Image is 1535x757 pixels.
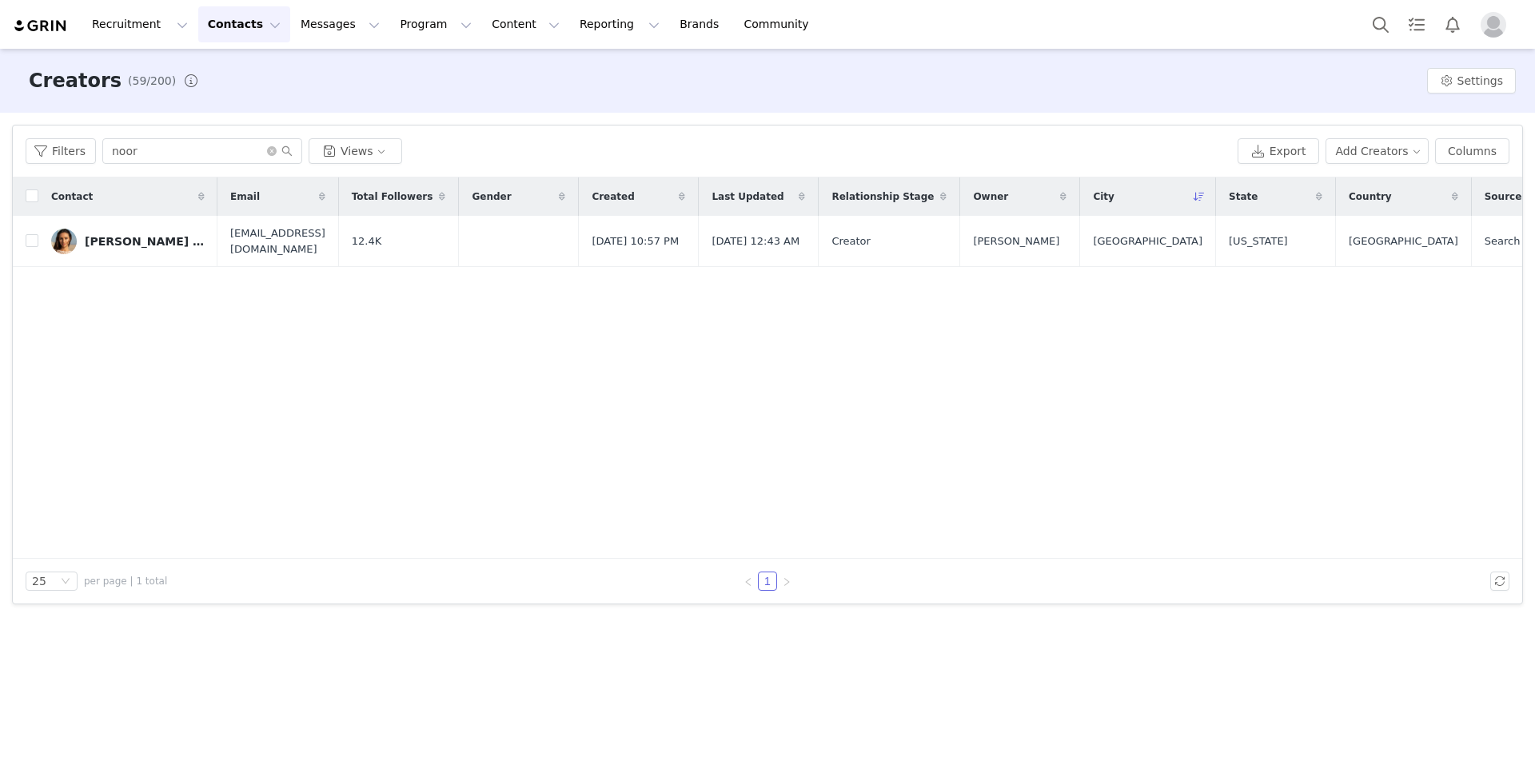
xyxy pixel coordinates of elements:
[61,576,70,588] i: icon: down
[831,233,871,249] span: Creator
[1471,12,1522,38] button: Profile
[482,6,569,42] button: Content
[1481,12,1506,38] img: placeholder-profile.jpg
[26,138,96,164] button: Filters
[1349,233,1458,249] span: [GEOGRAPHIC_DATA]
[570,6,669,42] button: Reporting
[230,225,325,257] span: [EMAIL_ADDRESS][DOMAIN_NAME]
[291,6,389,42] button: Messages
[32,572,46,590] div: 25
[128,73,176,90] span: (59/200)
[592,189,634,204] span: Created
[1485,189,1522,204] span: Source
[758,572,777,591] li: 1
[1399,6,1434,42] a: Tasks
[1093,189,1114,204] span: City
[973,233,1059,249] span: [PERSON_NAME]
[1093,233,1202,249] span: [GEOGRAPHIC_DATA]
[712,233,799,249] span: [DATE] 12:43 AM
[1326,138,1429,164] button: Add Creators
[281,145,293,157] i: icon: search
[759,572,776,590] a: 1
[831,189,934,204] span: Relationship Stage
[1435,6,1470,42] button: Notifications
[777,572,796,591] li: Next Page
[309,138,402,164] button: Views
[1427,68,1516,94] button: Settings
[267,146,277,156] i: icon: close-circle
[82,6,197,42] button: Recruitment
[29,66,122,95] h3: Creators
[739,572,758,591] li: Previous Page
[230,189,260,204] span: Email
[592,233,679,249] span: [DATE] 10:57 PM
[352,189,433,204] span: Total Followers
[735,6,826,42] a: Community
[1435,138,1509,164] button: Columns
[744,577,753,587] i: icon: left
[51,229,77,254] img: ae607f75-fbd9-4bab-81a5-331383aaec1c--s.jpg
[51,229,205,254] a: [PERSON_NAME] ✨
[782,577,791,587] i: icon: right
[670,6,733,42] a: Brands
[1238,138,1319,164] button: Export
[85,235,205,248] div: [PERSON_NAME] ✨
[1349,189,1392,204] span: Country
[1229,233,1288,249] span: [US_STATE]
[102,138,302,164] input: Search...
[198,6,290,42] button: Contacts
[352,233,381,249] span: 12.4K
[51,189,93,204] span: Contact
[973,189,1008,204] span: Owner
[390,6,481,42] button: Program
[13,18,69,34] img: grin logo
[712,189,783,204] span: Last Updated
[1363,6,1398,42] button: Search
[1229,189,1258,204] span: State
[84,574,167,588] span: per page | 1 total
[472,189,511,204] span: Gender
